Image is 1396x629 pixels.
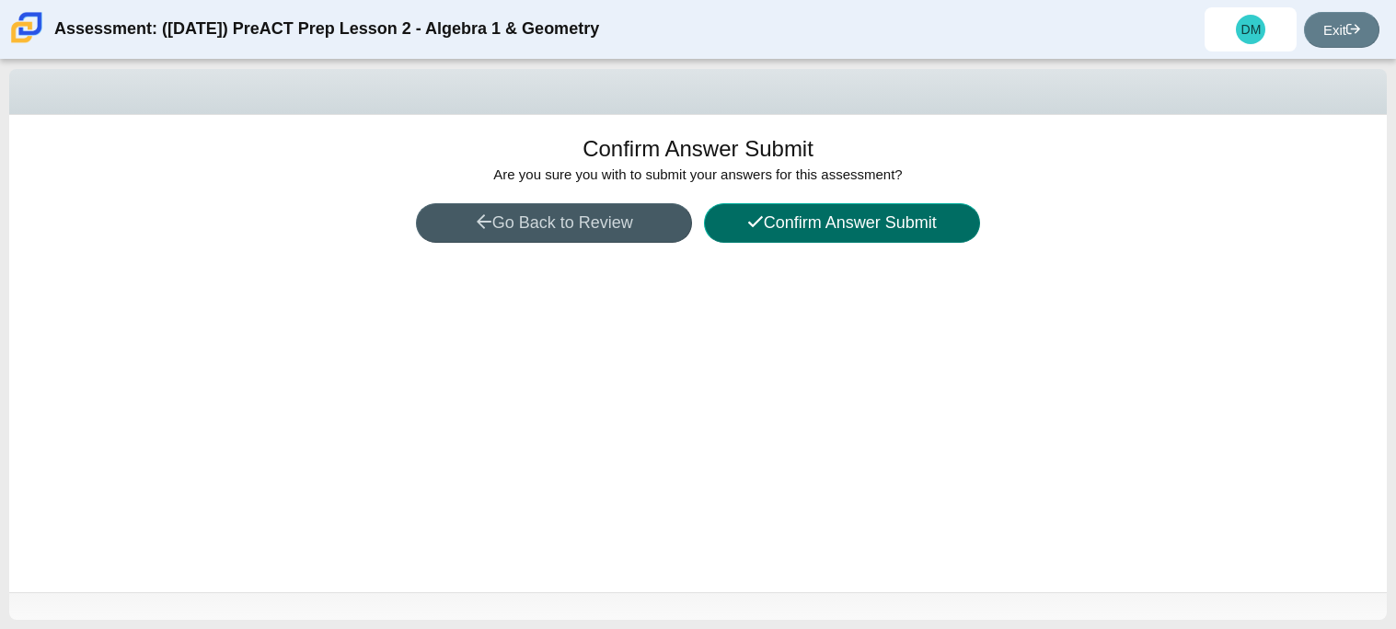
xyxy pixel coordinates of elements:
span: Are you sure you with to submit your answers for this assessment? [493,166,902,182]
button: Go Back to Review [416,203,692,243]
div: Assessment: ([DATE]) PreACT Prep Lesson 2 - Algebra 1 & Geometry [54,7,599,51]
span: DM [1241,23,1262,36]
h1: Confirm Answer Submit [583,133,813,165]
a: Carmen School of Science & Technology [7,34,46,50]
button: Confirm Answer Submit [704,203,980,243]
a: Exit [1304,12,1379,48]
img: Carmen School of Science & Technology [7,8,46,47]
